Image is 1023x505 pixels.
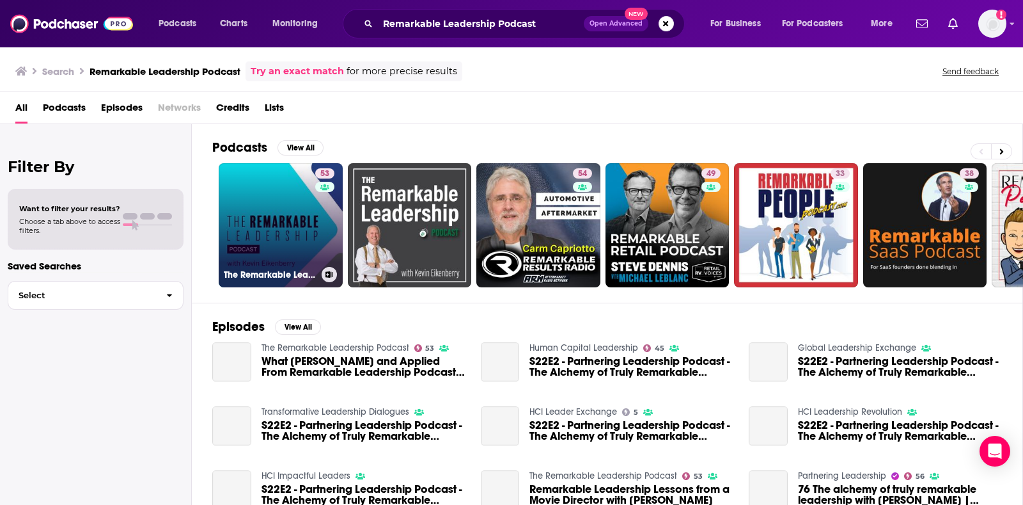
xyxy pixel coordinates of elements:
[529,356,733,378] span: S22E2 - Partnering Leadership Podcast - The Alchemy of Truly Remarkable Leadership, with [PERSON_...
[19,217,120,235] span: Choose a tab above to access filters.
[578,168,587,180] span: 54
[978,10,1006,38] button: Show profile menu
[634,410,638,415] span: 5
[481,406,520,445] a: S22E2 - Partnering Leadership Podcast - The Alchemy of Truly Remarkable Leadership, with Mahan Ta...
[476,163,600,287] a: 54
[798,420,1002,442] a: S22E2 - Partnering Leadership Podcast - The Alchemy of Truly Remarkable Leadership, with Mahan Ta...
[212,319,265,335] h2: Episodes
[8,157,184,176] h2: Filter By
[836,168,845,180] span: 33
[622,408,638,416] a: 5
[251,64,344,79] a: Try an exact match
[355,9,697,38] div: Search podcasts, credits, & more...
[10,12,133,36] img: Podchaser - Follow, Share and Rate Podcasts
[425,346,434,351] span: 53
[414,344,435,352] a: 53
[8,291,156,300] span: Select
[262,470,350,481] a: HCI Impactful Leaders
[734,163,858,287] a: 33
[220,15,247,33] span: Charts
[378,13,584,34] input: Search podcasts, credits, & more...
[782,15,843,33] span: For Podcasters
[275,319,321,335] button: View All
[960,168,979,179] a: 38
[529,356,733,378] a: S22E2 - Partnering Leadership Podcast - The Alchemy of Truly Remarkable Leadership, with Mahan Ta...
[701,168,721,179] a: 49
[262,420,465,442] a: S22E2 - Partnering Leadership Podcast - The Alchemy of Truly Remarkable Leadership, with Mahan Ta...
[978,10,1006,38] span: Logged in as gracewagner
[262,406,409,417] a: Transformative Leadership Dialogues
[90,65,240,77] h3: Remarkable Leadership Podcast
[943,13,963,35] a: Show notifications dropdown
[212,319,321,335] a: EpisodesView All
[212,140,267,156] h2: Podcasts
[798,470,886,481] a: Partnering Leadership
[939,66,1003,77] button: Send feedback
[529,420,733,442] a: S22E2 - Partnering Leadership Podcast - The Alchemy of Truly Remarkable Leadership, with Mahan Ta...
[774,13,862,34] button: open menu
[15,97,27,124] a: All
[158,97,201,124] span: Networks
[529,470,677,481] a: The Remarkable Leadership Podcast
[262,342,409,353] a: The Remarkable Leadership Podcast
[831,168,850,179] a: 33
[916,474,925,479] span: 56
[101,97,143,124] a: Episodes
[159,15,196,33] span: Podcasts
[710,15,761,33] span: For Business
[529,420,733,442] span: S22E2 - Partnering Leadership Podcast - The Alchemy of Truly Remarkable Leadership, with [PERSON_...
[263,13,334,34] button: open menu
[150,13,213,34] button: open menu
[19,204,120,213] span: Want to filter your results?
[262,420,465,442] span: S22E2 - Partnering Leadership Podcast - The Alchemy of Truly Remarkable Leadership, with [PERSON_...
[584,16,648,31] button: Open AdvancedNew
[707,168,715,180] span: 49
[8,281,184,310] button: Select
[212,13,255,34] a: Charts
[224,269,316,280] h3: The Remarkable Leadership Podcast
[862,13,909,34] button: open menu
[212,406,251,445] a: S22E2 - Partnering Leadership Podcast - The Alchemy of Truly Remarkable Leadership, with Mahan Ta...
[694,474,703,479] span: 53
[212,342,251,381] a: What Kevin Learned and Applied From Remarkable Leadership Podcast Guests
[749,406,788,445] a: S22E2 - Partnering Leadership Podcast - The Alchemy of Truly Remarkable Leadership, with Mahan Ta...
[798,420,1002,442] span: S22E2 - Partnering Leadership Podcast - The Alchemy of Truly Remarkable Leadership, with [PERSON_...
[262,356,465,378] span: What [PERSON_NAME] and Applied From Remarkable Leadership Podcast Guests
[590,20,643,27] span: Open Advanced
[216,97,249,124] a: Credits
[272,15,318,33] span: Monitoring
[262,356,465,378] a: What Kevin Learned and Applied From Remarkable Leadership Podcast Guests
[315,168,334,179] a: 53
[625,8,648,20] span: New
[701,13,777,34] button: open menu
[481,342,520,381] a: S22E2 - Partnering Leadership Podcast - The Alchemy of Truly Remarkable Leadership, with Mahan Ta...
[529,342,638,353] a: Human Capital Leadership
[965,168,974,180] span: 38
[904,472,925,480] a: 56
[798,356,1002,378] a: S22E2 - Partnering Leadership Podcast - The Alchemy of Truly Remarkable Leadership, with Mahan Ta...
[219,163,343,287] a: 53The Remarkable Leadership Podcast
[8,260,184,272] p: Saved Searches
[529,406,617,417] a: HCI Leader Exchange
[43,97,86,124] a: Podcasts
[996,10,1006,20] svg: Add a profile image
[911,13,933,35] a: Show notifications dropdown
[347,64,457,79] span: for more precise results
[682,472,703,480] a: 53
[798,406,902,417] a: HCI Leadership Revolution
[277,140,324,156] button: View All
[643,344,664,352] a: 45
[978,10,1006,38] img: User Profile
[605,163,730,287] a: 49
[212,140,324,156] a: PodcastsView All
[749,342,788,381] a: S22E2 - Partnering Leadership Podcast - The Alchemy of Truly Remarkable Leadership, with Mahan Ta...
[42,65,74,77] h3: Search
[265,97,284,124] a: Lists
[573,168,592,179] a: 54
